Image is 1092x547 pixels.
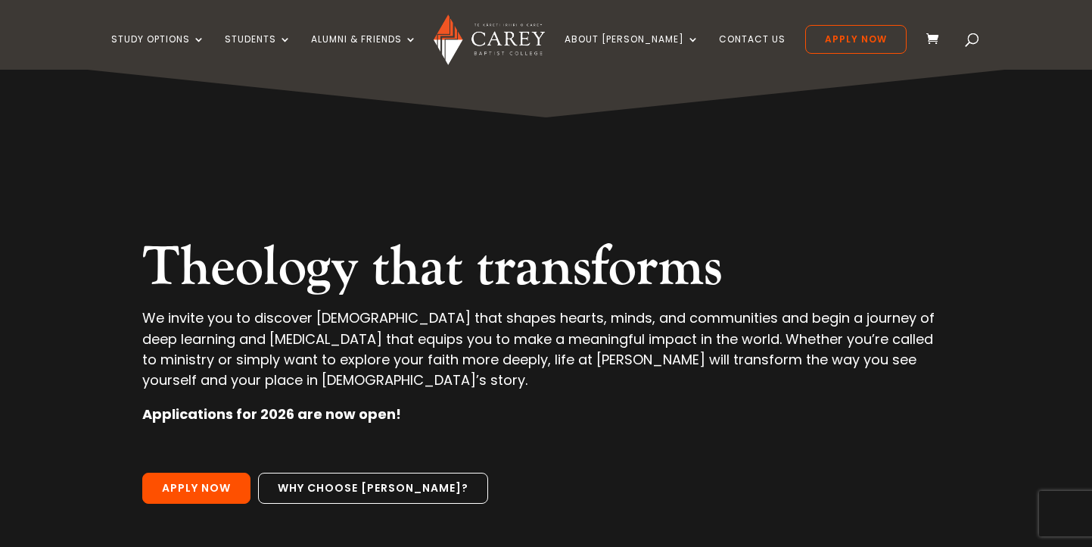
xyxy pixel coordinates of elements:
[142,308,950,404] p: We invite you to discover [DEMOGRAPHIC_DATA] that shapes hearts, minds, and communities and begin...
[565,34,699,70] a: About [PERSON_NAME]
[225,34,291,70] a: Students
[719,34,786,70] a: Contact Us
[805,25,907,54] a: Apply Now
[258,473,488,505] a: Why choose [PERSON_NAME]?
[142,473,250,505] a: Apply Now
[142,235,950,308] h2: Theology that transforms
[434,14,545,65] img: Carey Baptist College
[311,34,417,70] a: Alumni & Friends
[111,34,205,70] a: Study Options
